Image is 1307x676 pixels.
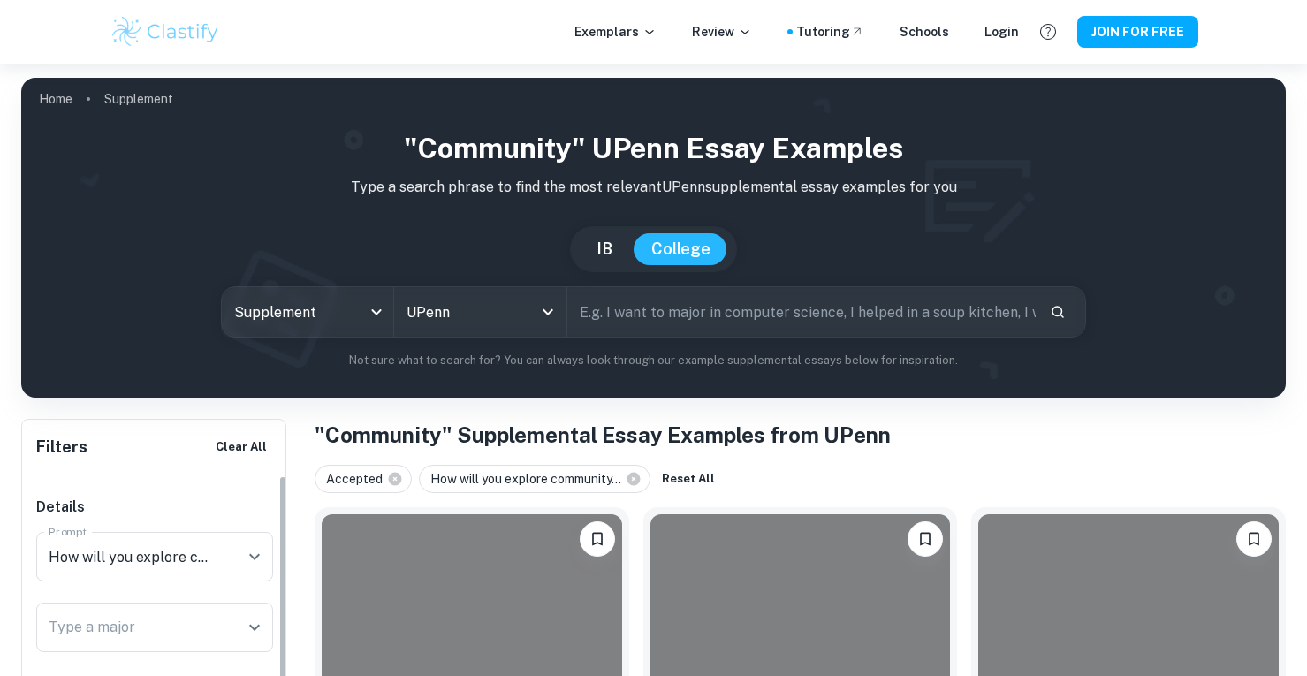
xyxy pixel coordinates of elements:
p: Review [692,22,752,42]
p: Type a search phrase to find the most relevant UPenn supplemental essay examples for you [35,177,1272,198]
img: Clastify logo [110,14,222,49]
p: Not sure what to search for? You can always look through our example supplemental essays below fo... [35,352,1272,369]
button: College [634,233,728,265]
button: Help and Feedback [1033,17,1063,47]
button: Search [1043,297,1073,327]
h6: Details [36,497,273,518]
button: Please log in to bookmark exemplars [1236,521,1272,557]
button: Open [536,300,560,324]
a: Login [984,22,1019,42]
h1: "Community" UPenn Essay Examples [35,127,1272,170]
button: Please log in to bookmark exemplars [908,521,943,557]
button: Open [242,615,267,640]
button: Reset All [657,466,719,492]
div: Supplement [222,287,393,337]
button: Please log in to bookmark exemplars [580,521,615,557]
button: Open [242,544,267,569]
p: Exemplars [574,22,657,42]
h1: "Community" Supplemental Essay Examples from UPenn [315,419,1286,451]
span: How will you explore community... [430,469,629,489]
a: Tutoring [796,22,864,42]
div: How will you explore community... [419,465,650,493]
a: Schools [900,22,949,42]
button: Clear All [211,434,271,460]
h6: Filters [36,435,87,460]
a: Home [39,87,72,111]
img: profile cover [21,78,1286,398]
button: IB [579,233,630,265]
p: Supplement [104,89,173,109]
input: E.g. I want to major in computer science, I helped in a soup kitchen, I want to join the debate t... [567,287,1036,337]
span: Accepted [326,469,391,489]
button: JOIN FOR FREE [1077,16,1198,48]
div: Accepted [315,465,412,493]
label: Prompt [49,524,87,539]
